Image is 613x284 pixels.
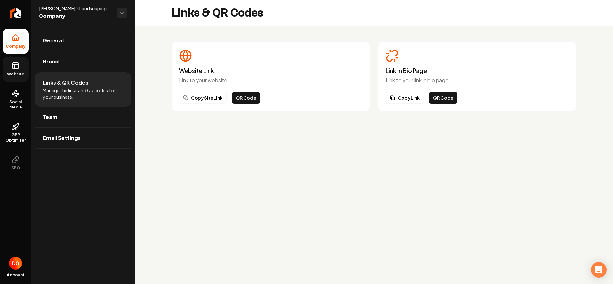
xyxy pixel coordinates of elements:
[171,6,263,19] h2: Links & QR Codes
[386,76,569,84] p: Link to your link in bio page
[9,165,23,171] span: SEO
[386,67,569,74] h3: Link in Bio Page
[43,37,64,44] span: General
[9,257,22,270] img: Daniel Goldstein
[43,87,123,100] span: Manage the links and QR codes for your business.
[3,118,29,148] a: GBP Optimizer
[179,76,362,84] p: Link to your website
[39,12,112,21] span: Company
[43,79,88,86] span: Links & QR Codes
[43,134,81,142] span: Email Settings
[10,8,22,18] img: Rebolt Logo
[386,92,424,104] button: CopyLink
[35,51,131,72] a: Brand
[429,92,457,104] button: QR Code
[43,58,59,65] span: Brand
[7,272,25,278] span: Account
[3,151,29,176] button: SEO
[3,132,29,143] span: GBP Optimizer
[5,72,27,77] span: Website
[591,262,607,278] div: Open Intercom Messenger
[3,44,28,49] span: Company
[35,107,131,127] a: Team
[39,5,112,12] span: [PERSON_NAME]'s Landscaping
[35,30,131,51] a: General
[35,128,131,148] a: Email Settings
[3,85,29,115] a: Social Media
[3,57,29,82] a: Website
[179,92,227,104] button: CopySiteLink
[232,92,260,104] button: QR Code
[9,257,22,270] button: Open user button
[3,99,29,110] span: Social Media
[43,113,57,121] span: Team
[179,67,362,74] h3: Website Link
